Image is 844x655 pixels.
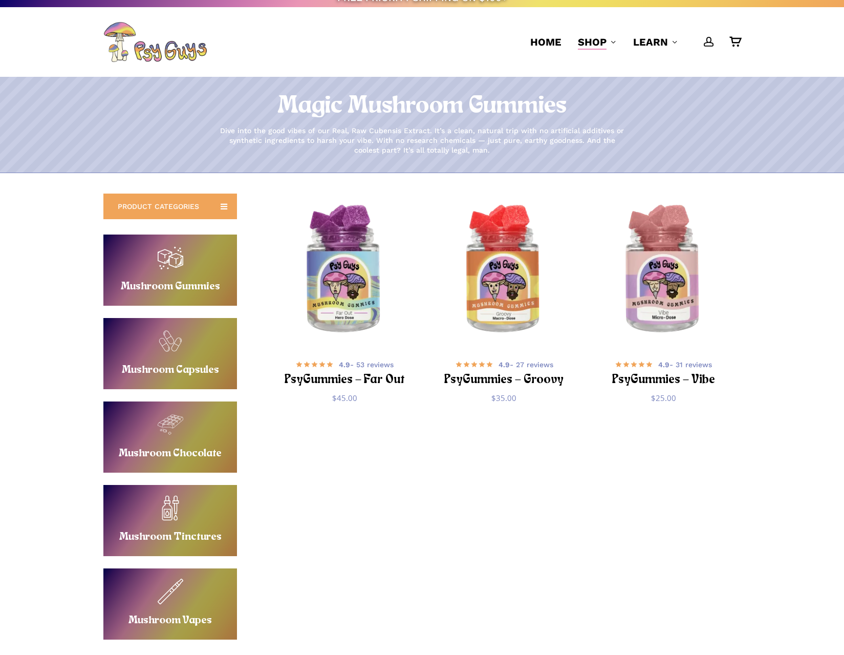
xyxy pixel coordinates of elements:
h2: PsyGummies – Far Out [283,371,407,390]
a: Shop [578,35,617,49]
span: Home [530,36,561,48]
a: 4.9- 53 reviews PsyGummies – Far Out [283,358,407,385]
h2: PsyGummies – Vibe [601,371,726,390]
a: PsyGummies - Vibe [589,196,739,346]
a: 4.9- 27 reviews PsyGummies – Groovy [442,358,567,385]
b: 4.9 [658,361,669,369]
span: Learn [633,36,668,48]
span: - 53 reviews [339,360,394,370]
h2: PsyGummies – Groovy [442,371,567,390]
p: Dive into the good vibes of our Real, Raw Cubensis Extract. It’s a clean, natural trip with no ar... [218,126,627,155]
a: Learn [633,35,678,49]
img: Passionfruit microdose magic mushroom gummies in a PsyGuys branded jar [589,196,739,346]
nav: Main Menu [522,7,741,77]
span: PRODUCT CATEGORIES [118,201,199,212]
img: Strawberry macrodose magic mushroom gummies in a PsyGuys branded jar [429,196,579,346]
a: Cart [729,36,741,48]
bdi: 35.00 [491,393,516,403]
span: - 27 reviews [499,360,553,370]
a: PsyGummies - Far Out [270,196,420,346]
span: $ [491,393,496,403]
img: PsyGuys [103,22,207,62]
span: $ [332,393,337,403]
a: 4.9- 31 reviews PsyGummies – Vibe [601,358,726,385]
bdi: 45.00 [332,393,357,403]
span: Shop [578,36,607,48]
b: 4.9 [499,361,510,369]
img: Blackberry hero dose magic mushroom gummies in a PsyGuys branded jar [270,196,420,346]
a: PsyGummies - Groovy [429,196,579,346]
span: - 31 reviews [658,360,712,370]
bdi: 25.00 [651,393,676,403]
a: Home [530,35,561,49]
a: PRODUCT CATEGORIES [103,194,237,219]
b: 4.9 [339,361,350,369]
span: $ [651,393,656,403]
